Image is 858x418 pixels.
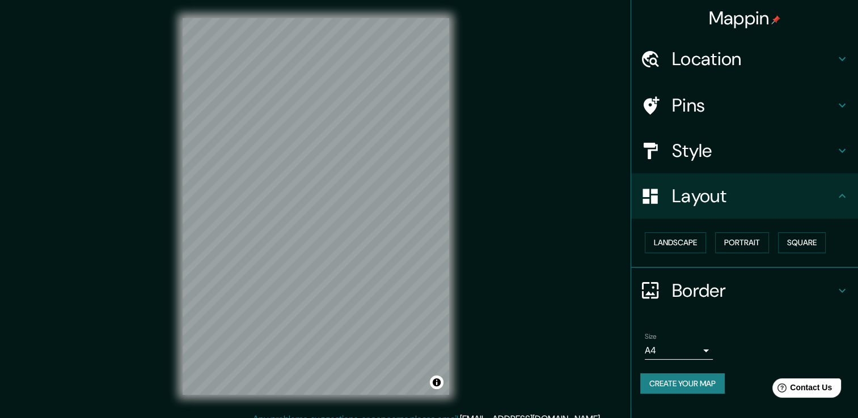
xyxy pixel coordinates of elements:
[709,7,781,29] h4: Mappin
[672,94,835,117] h4: Pins
[672,48,835,70] h4: Location
[672,279,835,302] h4: Border
[430,376,443,389] button: Toggle attribution
[631,268,858,313] div: Border
[672,139,835,162] h4: Style
[778,232,826,253] button: Square
[645,232,706,253] button: Landscape
[631,36,858,82] div: Location
[645,342,713,360] div: A4
[715,232,769,253] button: Portrait
[631,83,858,128] div: Pins
[631,128,858,173] div: Style
[645,331,657,341] label: Size
[771,15,780,24] img: pin-icon.png
[672,185,835,207] h4: Layout
[757,374,846,406] iframe: Help widget launcher
[631,173,858,219] div: Layout
[640,373,725,394] button: Create your map
[183,18,449,395] canvas: Map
